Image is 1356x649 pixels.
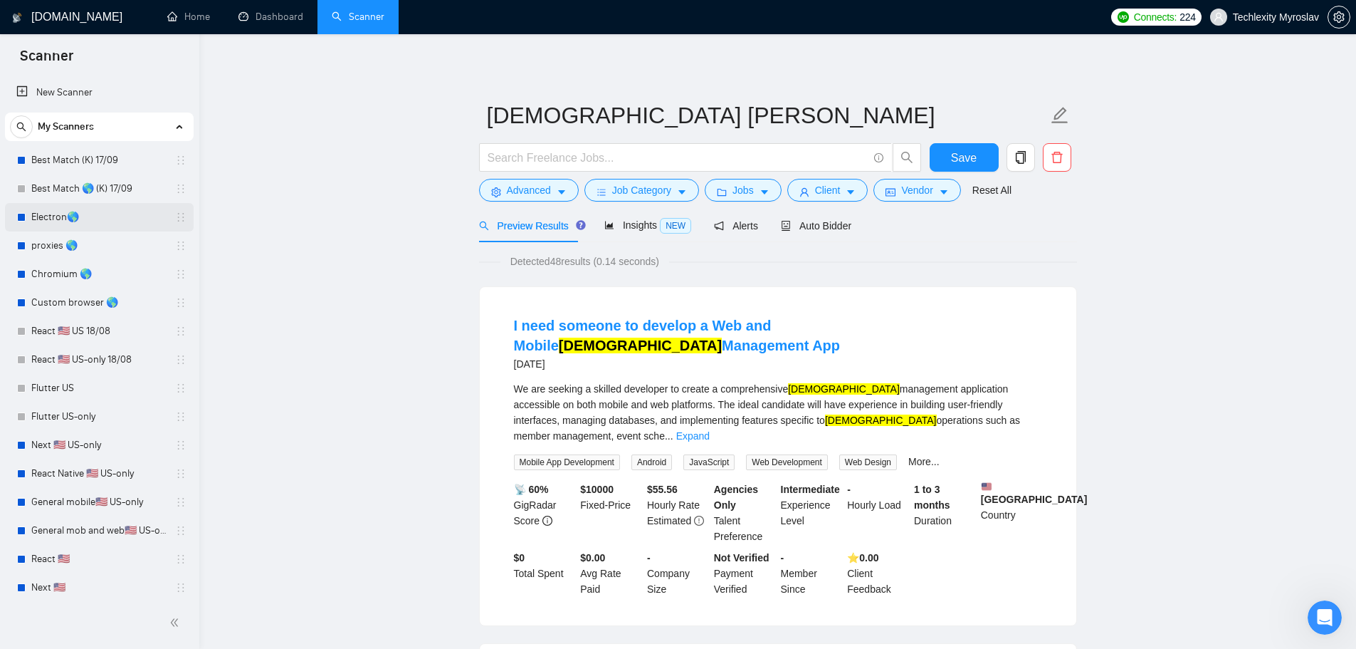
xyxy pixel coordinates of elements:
div: Avg Rate Paid [577,550,644,597]
button: search [10,115,33,138]
span: Preview Results [479,220,582,232]
b: $ 0 [514,552,525,564]
span: holder [175,468,186,479]
span: folder [717,187,727,197]
a: Flutter US-only [31,403,167,431]
b: [GEOGRAPHIC_DATA] [981,482,1088,505]
span: setting [1328,11,1350,23]
span: Client [815,182,841,198]
div: Total Spent [511,550,578,597]
span: Advanced [507,182,551,198]
span: holder [175,183,186,194]
iframe: Intercom live chat [1308,601,1342,635]
span: user [1214,12,1224,22]
span: holder [175,297,186,308]
span: double-left [169,616,184,630]
span: Jobs [732,182,754,198]
span: holder [175,354,186,365]
span: setting [491,187,501,197]
span: search [893,151,920,164]
a: React 🇺🇸 [31,545,167,573]
span: Web Design [839,455,897,470]
div: Hourly Rate [644,482,711,544]
a: Expand [676,430,710,442]
div: Company Size [644,550,711,597]
a: General mobile🇺🇸 US-only [31,488,167,516]
b: - [847,484,851,495]
span: Estimated [647,515,691,526]
span: robot [781,221,791,231]
div: Country [978,482,1045,544]
a: Custom browser 🌎 [31,289,167,317]
span: copy [1007,151,1034,164]
img: 🇺🇸 [982,482,992,492]
b: $ 10000 [580,484,614,495]
span: JavaScript [683,455,735,470]
a: Next 🇺🇸 [31,573,167,602]
div: Talent Preference [711,482,778,544]
button: barsJob Categorycaret-down [584,179,699,202]
a: searchScanner [332,11,384,23]
span: caret-down [846,187,856,197]
span: holder [175,212,186,223]
span: idcard [885,187,895,197]
a: Next 🇺🇸 US-only [31,431,167,460]
span: user [799,187,809,197]
a: Flutter US [31,374,167,403]
span: Alerts [714,220,758,232]
a: General mob and web🇺🇸 US-only - to be done [31,516,167,545]
span: Connects: [1134,9,1177,25]
span: exclamation-circle [694,516,704,526]
span: caret-down [677,187,687,197]
mark: [DEMOGRAPHIC_DATA] [788,383,900,395]
a: React 🇺🇸 US-only 18/08 [31,346,167,374]
button: delete [1043,143,1071,172]
a: Electron🌎 [31,203,167,232]
span: Insights [604,219,691,231]
a: proxies 🌎 [31,232,167,260]
a: setting [1328,11,1350,23]
b: Agencies Only [714,484,758,511]
span: Job Category [612,182,671,198]
div: GigRadar Score [511,482,578,544]
a: I need someone to develop a Web and Mobile[DEMOGRAPHIC_DATA]Management App [514,318,841,353]
span: edit [1051,106,1069,125]
span: caret-down [557,187,567,197]
b: 1 to 3 months [914,484,950,511]
span: Android [631,455,672,470]
div: Fixed-Price [577,482,644,544]
button: folderJobscaret-down [705,179,782,202]
span: holder [175,525,186,536]
span: delete [1044,151,1071,164]
a: Best Match 🌎 (K) 17/09 [31,175,167,203]
span: My Scanners [38,113,94,141]
span: Auto Bidder [781,220,851,232]
button: settingAdvancedcaret-down [479,179,579,202]
span: Save [951,149,977,167]
span: notification [714,221,724,231]
li: New Scanner [5,78,194,107]
a: React Native 🇺🇸 US-only [31,460,167,488]
span: holder [175,383,186,394]
button: search [893,143,921,172]
div: Hourly Load [844,482,911,544]
div: Client Feedback [844,550,911,597]
mark: [DEMOGRAPHIC_DATA] [559,338,722,353]
span: holder [175,411,186,422]
a: More... [908,456,940,467]
input: Search Freelance Jobs... [488,149,868,167]
button: setting [1328,6,1350,28]
div: Tooltip anchor [574,219,587,232]
span: holder [175,440,186,451]
b: - [647,552,651,564]
span: holder [175,326,186,337]
b: ⭐️ 0.00 [847,552,878,564]
b: Not Verified [714,552,769,564]
div: [DATE] [514,355,1042,373]
div: Member Since [778,550,845,597]
mark: [DEMOGRAPHIC_DATA] [825,415,937,426]
span: ... [665,430,673,442]
div: We are seeking a skilled developer to create a comprehensive management application accessible on... [514,381,1042,444]
button: idcardVendorcaret-down [873,179,960,202]
span: holder [175,155,186,166]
